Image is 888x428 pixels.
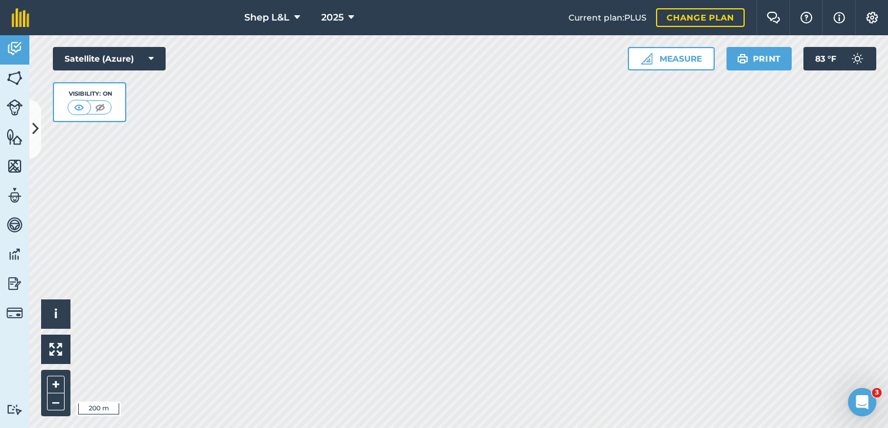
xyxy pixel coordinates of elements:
img: svg+xml;base64,PHN2ZyB4bWxucz0iaHR0cDovL3d3dy53My5vcmcvMjAwMC9zdmciIHdpZHRoPSI1NiIgaGVpZ2h0PSI2MC... [6,157,23,175]
img: svg+xml;base64,PD94bWwgdmVyc2lvbj0iMS4wIiBlbmNvZGluZz0idXRmLTgiPz4KPCEtLSBHZW5lcmF0b3I6IEFkb2JlIE... [6,404,23,415]
span: 3 [872,388,882,397]
span: 2025 [321,11,344,25]
span: Shep L&L [244,11,290,25]
img: Four arrows, one pointing top left, one top right, one bottom right and the last bottom left [49,343,62,356]
button: – [47,393,65,410]
button: + [47,376,65,393]
img: A cog icon [865,12,879,23]
img: svg+xml;base64,PD94bWwgdmVyc2lvbj0iMS4wIiBlbmNvZGluZz0idXRmLTgiPz4KPCEtLSBHZW5lcmF0b3I6IEFkb2JlIE... [6,245,23,263]
button: Satellite (Azure) [53,47,166,70]
img: Ruler icon [641,53,652,65]
img: svg+xml;base64,PHN2ZyB4bWxucz0iaHR0cDovL3d3dy53My5vcmcvMjAwMC9zdmciIHdpZHRoPSIxNyIgaGVpZ2h0PSIxNy... [833,11,845,25]
img: fieldmargin Logo [12,8,29,27]
img: svg+xml;base64,PHN2ZyB4bWxucz0iaHR0cDovL3d3dy53My5vcmcvMjAwMC9zdmciIHdpZHRoPSIxOSIgaGVpZ2h0PSIyNC... [737,52,748,66]
img: svg+xml;base64,PD94bWwgdmVyc2lvbj0iMS4wIiBlbmNvZGluZz0idXRmLTgiPz4KPCEtLSBHZW5lcmF0b3I6IEFkb2JlIE... [6,99,23,116]
img: svg+xml;base64,PHN2ZyB4bWxucz0iaHR0cDovL3d3dy53My5vcmcvMjAwMC9zdmciIHdpZHRoPSI1NiIgaGVpZ2h0PSI2MC... [6,128,23,146]
img: svg+xml;base64,PD94bWwgdmVyc2lvbj0iMS4wIiBlbmNvZGluZz0idXRmLTgiPz4KPCEtLSBHZW5lcmF0b3I6IEFkb2JlIE... [6,305,23,321]
img: svg+xml;base64,PHN2ZyB4bWxucz0iaHR0cDovL3d3dy53My5vcmcvMjAwMC9zdmciIHdpZHRoPSI1MCIgaGVpZ2h0PSI0MC... [72,102,86,113]
span: Current plan : PLUS [569,11,647,24]
img: svg+xml;base64,PD94bWwgdmVyc2lvbj0iMS4wIiBlbmNvZGluZz0idXRmLTgiPz4KPCEtLSBHZW5lcmF0b3I6IEFkb2JlIE... [6,275,23,292]
img: svg+xml;base64,PD94bWwgdmVyc2lvbj0iMS4wIiBlbmNvZGluZz0idXRmLTgiPz4KPCEtLSBHZW5lcmF0b3I6IEFkb2JlIE... [6,187,23,204]
button: Print [726,47,792,70]
button: Measure [628,47,715,70]
img: svg+xml;base64,PD94bWwgdmVyc2lvbj0iMS4wIiBlbmNvZGluZz0idXRmLTgiPz4KPCEtLSBHZW5lcmF0b3I6IEFkb2JlIE... [6,40,23,58]
img: Two speech bubbles overlapping with the left bubble in the forefront [766,12,781,23]
a: Change plan [656,8,745,27]
span: 83 ° F [815,47,836,70]
button: i [41,299,70,329]
img: svg+xml;base64,PHN2ZyB4bWxucz0iaHR0cDovL3d3dy53My5vcmcvMjAwMC9zdmciIHdpZHRoPSI1MCIgaGVpZ2h0PSI0MC... [93,102,107,113]
img: svg+xml;base64,PD94bWwgdmVyc2lvbj0iMS4wIiBlbmNvZGluZz0idXRmLTgiPz4KPCEtLSBHZW5lcmF0b3I6IEFkb2JlIE... [6,216,23,234]
button: 83 °F [803,47,876,70]
img: svg+xml;base64,PHN2ZyB4bWxucz0iaHR0cDovL3d3dy53My5vcmcvMjAwMC9zdmciIHdpZHRoPSI1NiIgaGVpZ2h0PSI2MC... [6,69,23,87]
img: A question mark icon [799,12,813,23]
iframe: Intercom live chat [848,388,876,416]
span: i [54,306,58,321]
div: Visibility: On [68,89,112,99]
img: svg+xml;base64,PD94bWwgdmVyc2lvbj0iMS4wIiBlbmNvZGluZz0idXRmLTgiPz4KPCEtLSBHZW5lcmF0b3I6IEFkb2JlIE... [846,47,869,70]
